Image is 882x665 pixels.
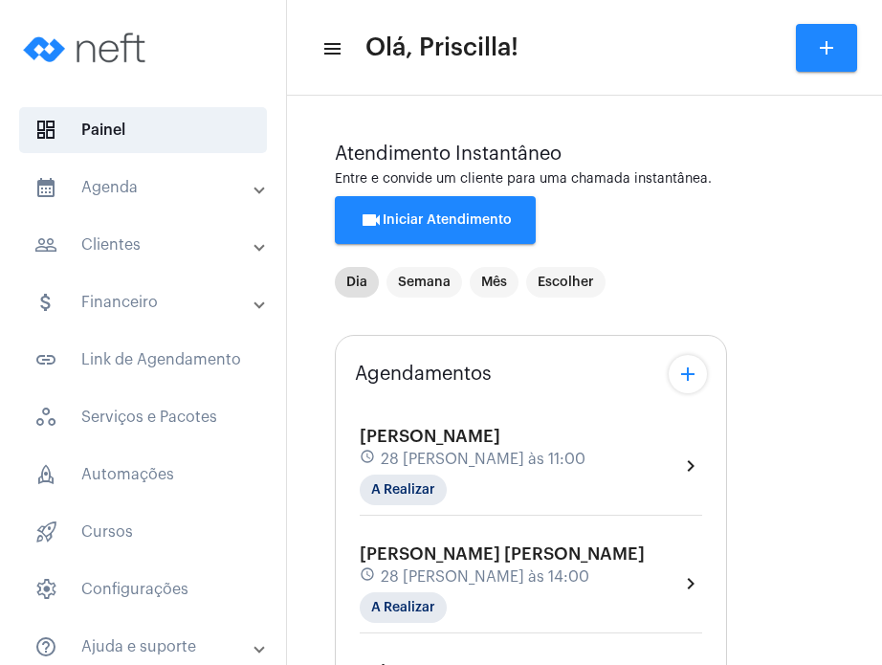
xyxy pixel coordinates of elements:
mat-chip: A Realizar [360,475,447,505]
span: 28 [PERSON_NAME] às 11:00 [381,451,585,468]
mat-expansion-panel-header: sidenav iconFinanceiro [11,279,286,325]
img: logo-neft-novo-2.png [15,10,159,86]
mat-panel-title: Ajuda e suporte [34,635,255,658]
span: [PERSON_NAME] [360,428,500,445]
span: sidenav icon [34,119,57,142]
mat-icon: add [676,363,699,386]
mat-icon: sidenav icon [34,348,57,371]
mat-icon: schedule [360,449,377,470]
mat-chip: Semana [386,267,462,298]
div: Entre e convide um cliente para uma chamada instantânea. [335,172,834,187]
mat-icon: sidenav icon [321,37,341,60]
span: sidenav icon [34,406,57,429]
span: Cursos [19,509,267,555]
mat-icon: sidenav icon [34,176,57,199]
span: Iniciar Atendimento [360,213,512,227]
mat-icon: videocam [360,209,383,232]
span: 28 [PERSON_NAME] às 14:00 [381,568,589,586]
span: Configurações [19,566,267,612]
span: Link de Agendamento [19,337,267,383]
span: [PERSON_NAME] [PERSON_NAME] [360,545,645,563]
mat-panel-title: Financeiro [34,291,255,314]
span: Serviços e Pacotes [19,394,267,440]
span: Painel [19,107,267,153]
mat-expansion-panel-header: sidenav iconAgenda [11,165,286,211]
mat-chip: Mês [470,267,518,298]
span: Agendamentos [355,364,492,385]
mat-icon: sidenav icon [34,233,57,256]
span: sidenav icon [34,578,57,601]
span: Olá, Priscilla! [365,33,518,63]
mat-icon: chevron_right [679,454,702,477]
mat-chip: Dia [335,267,379,298]
mat-icon: schedule [360,566,377,587]
mat-icon: chevron_right [679,572,702,595]
span: sidenav icon [34,463,57,486]
mat-panel-title: Agenda [34,176,255,199]
mat-icon: sidenav icon [34,635,57,658]
span: sidenav icon [34,521,57,543]
mat-chip: Escolher [526,267,606,298]
mat-panel-title: Clientes [34,233,255,256]
mat-expansion-panel-header: sidenav iconClientes [11,222,286,268]
button: Iniciar Atendimento [335,196,536,244]
div: Atendimento Instantâneo [335,144,834,165]
mat-icon: sidenav icon [34,291,57,314]
mat-chip: A Realizar [360,592,447,623]
mat-icon: add [815,36,838,59]
span: Automações [19,452,267,498]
